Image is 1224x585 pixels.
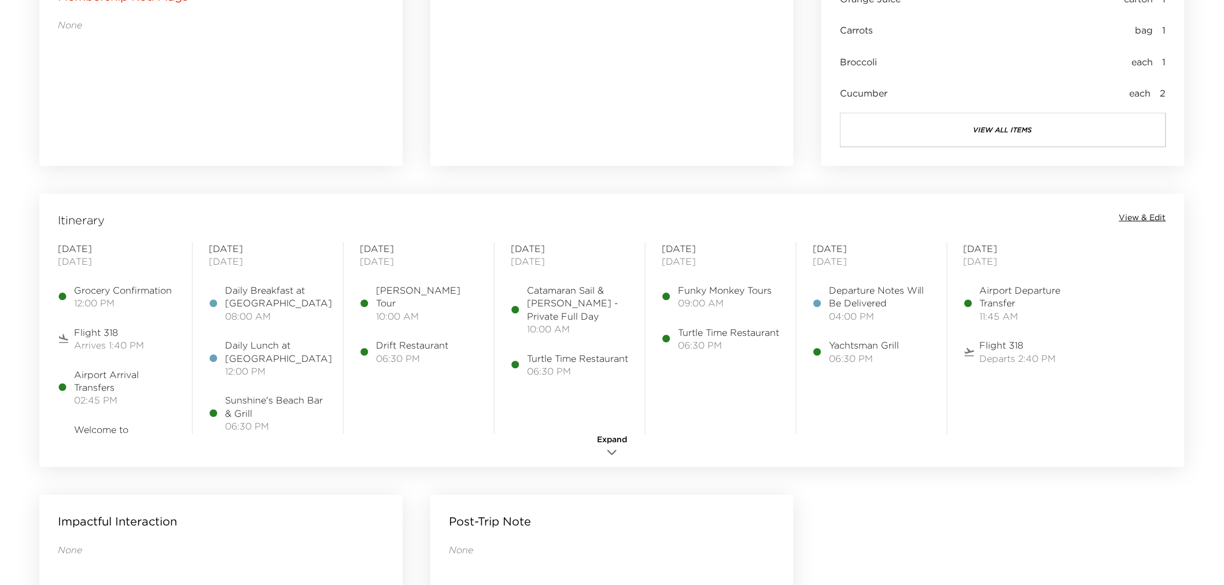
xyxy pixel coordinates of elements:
span: Arrives 1:40 PM [74,339,144,351]
span: bag [1135,24,1153,36]
span: [DATE] [813,242,931,255]
p: None [449,543,775,556]
button: View & Edit [1119,212,1166,224]
span: [DATE] [511,242,629,255]
span: 02:45 PM [74,394,176,406]
p: None [58,543,384,556]
span: 04:00 PM [829,310,931,323]
span: [DATE] [964,255,1082,268]
span: Departure Notes Will Be Delivered [829,284,931,310]
span: Welcome to [GEOGRAPHIC_DATA] [74,423,181,449]
span: Departs 2:40 PM [980,352,1056,365]
span: Funky Monkey Tours [678,284,772,297]
span: Cucumber [840,87,887,99]
span: 06:30 PM [376,352,448,365]
span: 1 [1163,55,1166,68]
span: 2 [1160,87,1166,99]
span: [DATE] [511,255,629,268]
span: Sunshine's Beach Bar & Grill [225,394,327,420]
span: [DATE] [360,255,478,268]
span: [DATE] [662,242,780,255]
span: 12:00 PM [225,365,332,377]
span: [DATE] [58,242,176,255]
span: Broccoli [840,55,877,68]
span: 1 [1163,24,1166,36]
span: Daily Breakfast at [GEOGRAPHIC_DATA] [225,284,332,310]
span: Airport Departure Transfer [980,284,1082,310]
span: Turtle Time Restaurant [527,352,628,365]
span: [DATE] [58,255,176,268]
span: 12:00 PM [74,297,172,309]
span: each [1132,55,1153,68]
p: Post-Trip Note [449,513,531,530]
span: Flight 318 [74,326,144,339]
span: 09:00 AM [678,297,772,309]
span: Yachtsman Grill [829,339,899,351]
span: Grocery Confirmation [74,284,172,297]
span: each [1130,87,1151,99]
p: None [58,18,384,31]
span: Itinerary [58,212,105,228]
span: 11:45 AM [980,310,1082,323]
span: 06:30 PM [225,420,327,432]
span: 08:00 AM [225,310,332,323]
button: Expand [583,434,641,461]
span: 06:30 PM [829,352,899,365]
span: [DATE] [813,255,931,268]
span: [PERSON_NAME] Tour [376,284,478,310]
span: 10:00 AM [376,310,478,323]
span: Daily Lunch at [GEOGRAPHIC_DATA] [225,339,332,365]
span: 06:30 PM [527,365,628,377]
span: Turtle Time Restaurant [678,326,779,339]
span: [DATE] [662,255,780,268]
span: Drift Restaurant [376,339,448,351]
button: view all items [840,113,1166,147]
span: [DATE] [360,242,478,255]
span: 06:30 PM [678,339,779,351]
p: Impactful Interaction [58,513,177,530]
span: Expand [597,434,627,446]
span: Catamaran Sail & [PERSON_NAME] -Private Full Day [527,284,629,323]
span: 10:00 AM [527,323,629,335]
span: [DATE] [209,255,327,268]
span: Carrots [840,24,873,36]
span: Airport Arrival Transfers [74,368,176,394]
span: [DATE] [964,242,1082,255]
span: [DATE] [209,242,327,255]
span: Flight 318 [980,339,1056,351]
